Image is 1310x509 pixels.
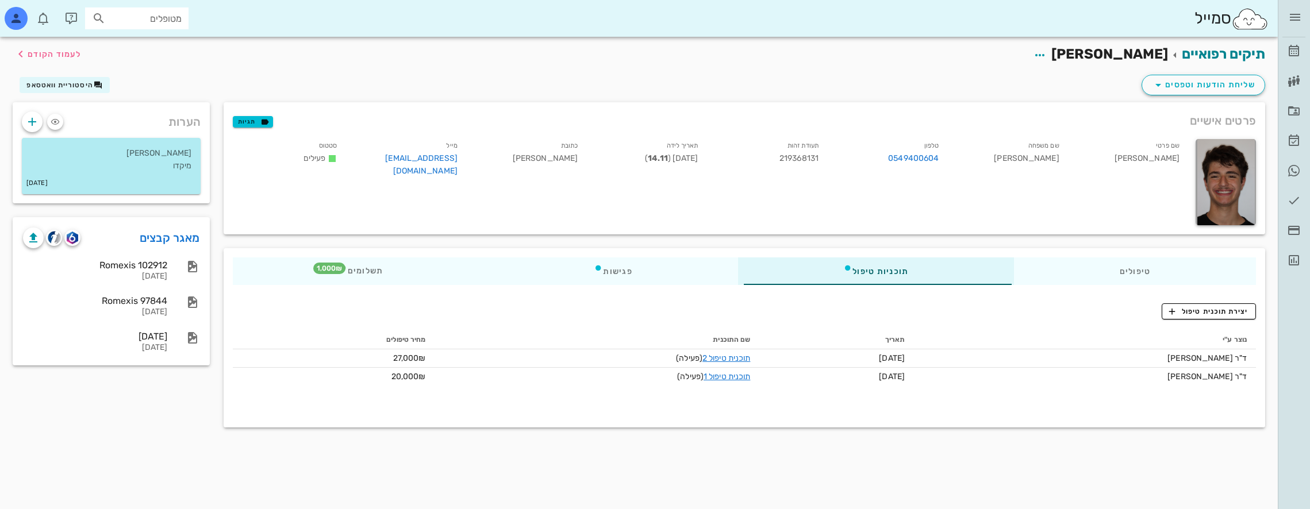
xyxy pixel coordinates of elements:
div: סמייל [1194,6,1269,31]
div: [PERSON_NAME] [948,137,1068,184]
span: יצירת תוכנית טיפול [1169,306,1248,317]
div: טיפולים [1014,257,1256,285]
a: תיקים רפואיים [1182,46,1265,62]
span: פעילים [304,153,326,163]
a: [EMAIL_ADDRESS][DOMAIN_NAME] [385,153,458,176]
p: [PERSON_NAME] מיקדו [31,147,191,172]
td: [DATE] [759,368,914,386]
button: romexis logo [64,230,80,246]
button: לעמוד הקודם [14,44,81,64]
span: תגיות [238,117,268,127]
a: תוכנית טיפול 1 [704,372,750,381]
small: [DATE] [26,177,48,190]
td: ד"ר [PERSON_NAME] [914,349,1256,368]
div: [DATE] [23,307,167,317]
div: Romexis 102912 [23,260,167,271]
th: שם התוכנית [435,331,760,349]
td: 27,000₪ [233,349,435,368]
td: [DATE] [759,349,914,368]
span: לעמוד הקודם [28,49,81,59]
button: cliniview logo [46,230,62,246]
td: 20,000₪ [233,368,435,386]
a: 0549400604 [888,152,939,165]
div: תוכניות טיפול [738,257,1014,285]
small: תאריך לידה [667,142,698,149]
a: תוכנית טיפול 2 [702,353,750,363]
div: [DATE] [23,343,167,353]
div: [PERSON_NAME] [1069,137,1189,184]
span: [DATE] ( ) [645,153,698,163]
span: (פעילה) [676,353,750,363]
span: שליחת הודעות וטפסים [1151,78,1255,92]
div: פגישות [489,257,738,285]
span: תג [313,263,345,274]
span: [PERSON_NAME] [1051,46,1168,62]
small: סטטוס [319,142,337,149]
span: [PERSON_NAME] [513,153,578,163]
span: 219368131 [779,153,819,163]
small: מייל [446,142,457,149]
div: הערות [13,102,210,136]
span: פרטים אישיים [1190,111,1256,130]
button: שליחת הודעות וטפסים [1142,75,1265,95]
small: כתובת [561,142,578,149]
th: מחיר טיפולים [233,331,435,349]
img: cliniview logo [48,231,61,244]
span: תג [34,9,41,16]
button: תגיות [233,116,273,128]
div: [DATE] [23,272,167,282]
img: romexis logo [67,232,78,244]
small: שם משפחה [1028,142,1059,149]
span: (פעילה) [677,372,750,381]
td: ד"ר [PERSON_NAME] [914,368,1256,386]
small: תעודת זהות [787,142,819,149]
span: היסטוריית וואטסאפ [26,81,93,89]
strong: 14.11 [648,153,668,163]
span: תשלומים [339,267,383,275]
button: יצירת תוכנית טיפול [1162,303,1256,319]
div: [DATE] [23,331,167,342]
small: טלפון [924,142,939,149]
th: תאריך [759,331,914,349]
th: נוצר ע"י [914,331,1256,349]
img: SmileCloud logo [1231,7,1269,30]
a: מאגר קבצים [140,229,200,247]
button: היסטוריית וואטסאפ [20,77,110,93]
div: Romexis 97844 [23,295,167,306]
small: שם פרטי [1156,142,1180,149]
